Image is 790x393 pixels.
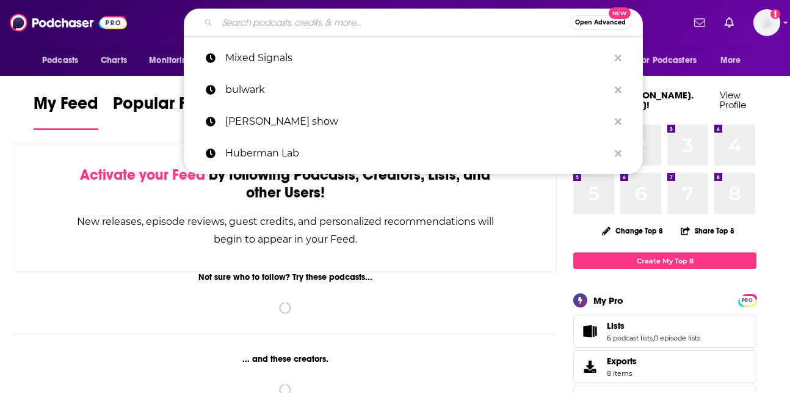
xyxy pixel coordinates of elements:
[740,296,755,305] span: PRO
[638,52,697,69] span: For Podcasters
[720,52,741,69] span: More
[720,12,739,33] a: Show notifications dropdown
[93,49,134,72] a: Charts
[570,15,631,30] button: Open AdvancedNew
[573,350,756,383] a: Exports
[217,13,570,32] input: Search podcasts, credits, & more...
[42,52,78,69] span: Podcasts
[770,9,780,19] svg: Add a profile image
[573,252,756,269] a: Create My Top 8
[578,323,602,340] a: Lists
[184,42,643,74] a: Mixed Signals
[607,356,637,367] span: Exports
[14,272,557,282] div: Not sure who to follow? Try these podcasts...
[149,52,192,69] span: Monitoring
[34,49,94,72] button: open menu
[753,9,780,36] span: Logged in as hannah.bishop
[225,106,609,138] p: ben shapiro show
[573,315,756,348] span: Lists
[184,106,643,138] a: [PERSON_NAME] show
[113,93,217,121] span: Popular Feed
[607,334,653,342] a: 6 podcast lists
[689,12,710,33] a: Show notifications dropdown
[595,223,670,238] button: Change Top 8
[225,42,609,74] p: Mixed Signals
[753,9,780,36] button: Show profile menu
[184,9,643,37] div: Search podcasts, credits, & more...
[76,166,495,202] div: by following Podcasts, Creators, Lists, and other Users!
[113,93,217,130] a: Popular Feed
[609,7,631,19] span: New
[34,93,98,130] a: My Feed
[630,49,714,72] button: open menu
[575,20,626,26] span: Open Advanced
[80,166,205,184] span: Activate your Feed
[225,138,609,169] p: Huberman Lab
[740,295,755,304] a: PRO
[753,9,780,36] img: User Profile
[654,334,700,342] a: 0 episode lists
[607,320,700,331] a: Lists
[680,219,735,243] button: Share Top 8
[14,354,557,364] div: ... and these creators.
[34,93,98,121] span: My Feed
[578,358,602,375] span: Exports
[712,49,756,72] button: open menu
[76,213,495,248] div: New releases, episode reviews, guest credits, and personalized recommendations will begin to appe...
[593,295,623,306] div: My Pro
[184,74,643,106] a: bulwark
[653,334,654,342] span: ,
[720,89,746,111] a: View Profile
[140,49,208,72] button: open menu
[184,138,643,169] a: Huberman Lab
[10,11,127,34] img: Podchaser - Follow, Share and Rate Podcasts
[607,369,637,378] span: 8 items
[101,52,127,69] span: Charts
[607,320,625,331] span: Lists
[225,74,609,106] p: bulwark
